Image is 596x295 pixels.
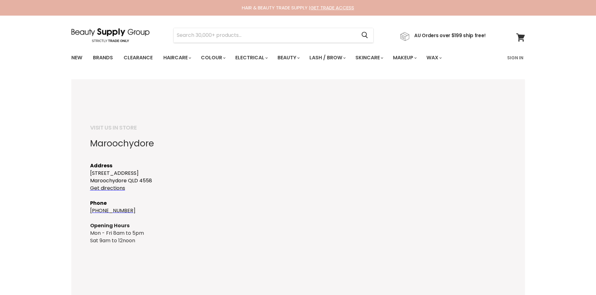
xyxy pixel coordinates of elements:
a: Sign In [503,51,527,64]
div: Mon - Fri 8am to 5pm [90,222,525,237]
ul: Main menu [67,49,475,67]
a: Beauty [273,51,303,64]
button: Search [357,28,373,42]
a: Electrical [231,51,272,64]
input: Search [174,28,357,42]
a: Makeup [388,51,420,64]
a: Skincare [351,51,387,64]
div: Sat 9am to 12noon [90,237,525,244]
form: Product [173,28,374,43]
span: Phone [90,199,107,207]
a: New [67,51,87,64]
a: Wax [422,51,446,64]
div: HAIR & BEAUTY TRADE SUPPLY | [64,5,533,11]
strong: Opening Hours [90,222,130,229]
a: Brands [88,51,118,64]
a: Haircare [159,51,195,64]
nav: Main [64,49,533,67]
a: [PHONE_NUMBER] [90,207,135,214]
iframe: Gorgias live chat messenger [565,266,590,289]
strong: Address [90,162,112,169]
a: Get directions [90,184,125,192]
a: Colour [196,51,229,64]
span: Maroochydore QLD 4558 [90,177,152,184]
p: [STREET_ADDRESS] [90,170,525,177]
a: GET TRADE ACCESS [310,4,354,11]
a: Lash / Brow [305,51,349,64]
a: Clearance [119,51,157,64]
h5: VISIT US IN STORE [90,125,525,131]
span: Maroochydore [90,137,154,150]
